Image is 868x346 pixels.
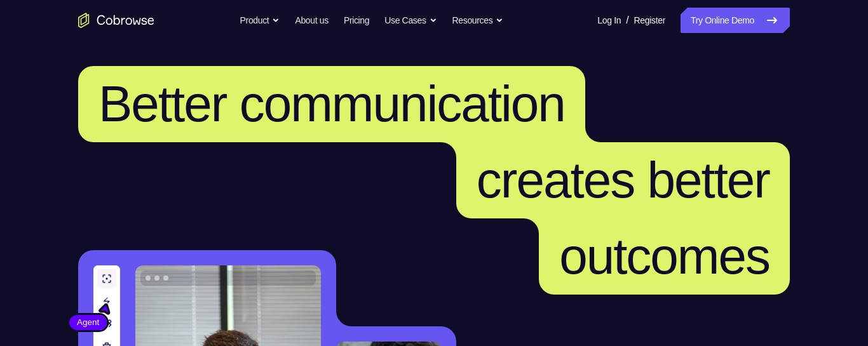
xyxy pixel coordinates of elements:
[240,8,280,33] button: Product
[384,8,437,33] button: Use Cases
[626,13,628,28] span: /
[597,8,621,33] a: Log In
[98,76,565,132] span: Better communication
[78,13,154,28] a: Go to the home page
[69,316,107,329] span: Agent
[452,8,504,33] button: Resources
[634,8,665,33] a: Register
[295,8,328,33] a: About us
[344,8,369,33] a: Pricing
[681,8,790,33] a: Try Online Demo
[559,228,770,284] span: outcomes
[477,152,770,208] span: creates better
